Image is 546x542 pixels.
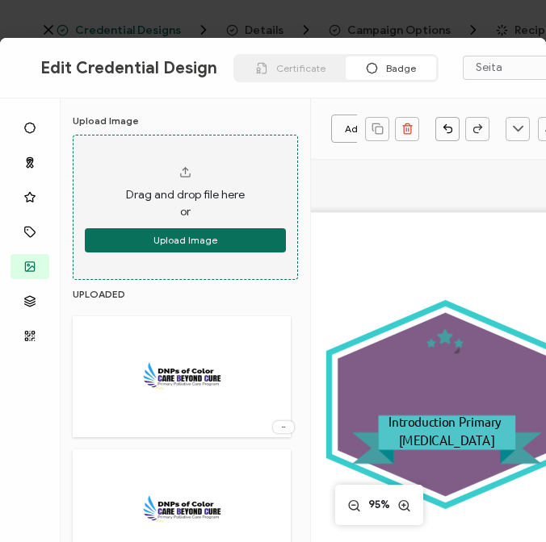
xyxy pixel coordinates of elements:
button: Upload Image [85,228,286,252]
span: Badge [386,62,416,74]
iframe: Chat Widget [465,465,546,542]
span: Drag and drop file here or [126,186,245,220]
pre: Introduction Primary [MEDICAL_DATA] [388,414,504,448]
button: Add Text [331,115,399,143]
span: 95% [365,497,393,513]
img: c005f11e-142f-4699-9087-c06deaf5a4c0.png [88,324,275,429]
h6: UPLOADED [73,288,298,300]
span: Certificate [276,62,325,74]
h6: Upload Image [73,115,139,127]
span: Edit Credential Design [40,58,217,78]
